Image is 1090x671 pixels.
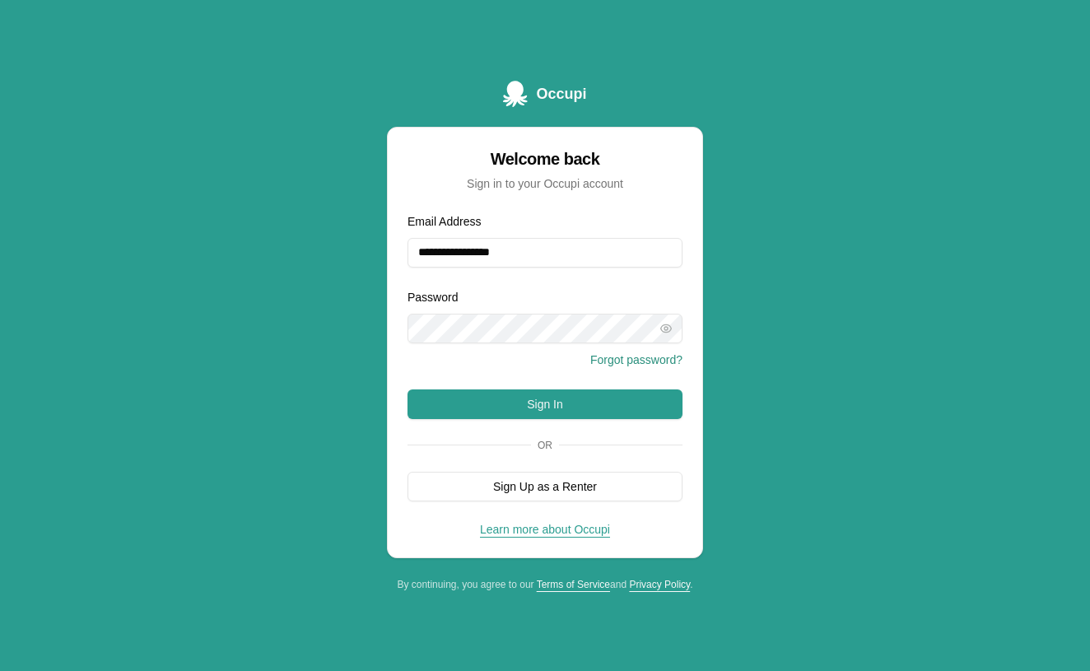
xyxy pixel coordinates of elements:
button: Sign Up as a Renter [408,472,682,501]
label: Email Address [408,215,481,228]
label: Password [408,291,458,304]
button: Sign In [408,389,682,419]
span: Or [531,439,559,452]
a: Terms of Service [537,579,610,590]
a: Privacy Policy [629,579,690,590]
button: Forgot password? [590,352,682,368]
span: Occupi [536,82,586,105]
div: By continuing, you agree to our and . [387,578,703,591]
div: Welcome back [408,147,682,170]
a: Learn more about Occupi [480,523,610,536]
a: Occupi [503,81,586,107]
div: Sign in to your Occupi account [408,175,682,192]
